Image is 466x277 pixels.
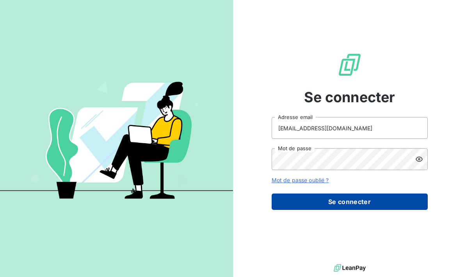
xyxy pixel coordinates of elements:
img: logo [334,262,366,274]
button: Se connecter [272,194,428,210]
img: Logo LeanPay [337,52,362,77]
a: Mot de passe oublié ? [272,177,329,183]
span: Se connecter [304,87,395,108]
input: placeholder [272,117,428,139]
